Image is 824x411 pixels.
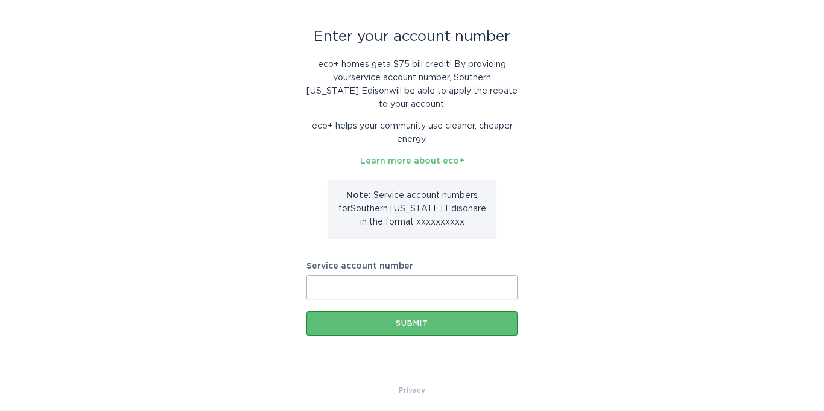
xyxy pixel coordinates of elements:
p: eco+ homes get a $75 bill credit ! By providing your service account number , Southern [US_STATE]... [306,58,518,111]
a: Learn more about eco+ [360,157,464,165]
label: Service account number [306,262,518,270]
p: Service account number s for Southern [US_STATE] Edison are in the format xxxxxxxxxx [337,189,487,229]
div: Submit [312,320,512,327]
div: Enter your account number [306,30,518,43]
button: Submit [306,311,518,336]
a: Privacy Policy & Terms of Use [399,384,425,397]
p: eco+ helps your community use cleaner, cheaper energy. [306,119,518,146]
strong: Note: [346,191,371,200]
